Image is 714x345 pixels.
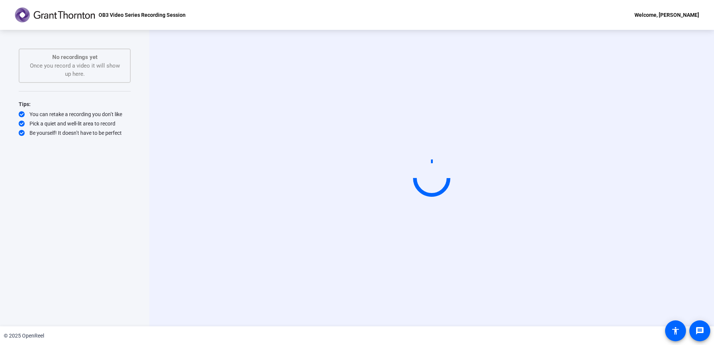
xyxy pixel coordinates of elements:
[19,111,131,118] div: You can retake a recording you don’t like
[4,332,44,340] div: © 2025 OpenReel
[27,53,122,78] div: Once you record a video it will show up here.
[634,10,699,19] div: Welcome, [PERSON_NAME]
[671,326,680,335] mat-icon: accessibility
[99,10,186,19] p: OB3 Video Series Recording Session
[19,100,131,109] div: Tips:
[27,53,122,62] p: No recordings yet
[19,120,131,127] div: Pick a quiet and well-lit area to record
[15,7,95,22] img: OpenReel logo
[19,129,131,137] div: Be yourself! It doesn’t have to be perfect
[695,326,704,335] mat-icon: message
